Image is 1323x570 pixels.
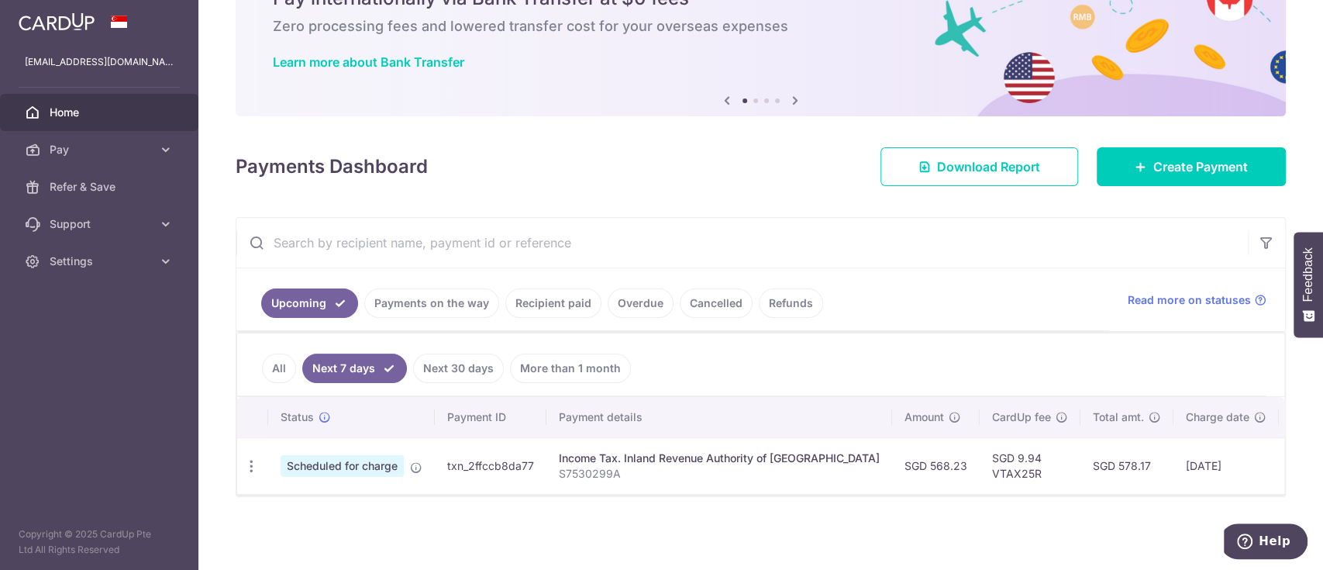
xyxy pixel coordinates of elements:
td: txn_2ffccb8da77 [435,437,546,494]
h4: Payments Dashboard [236,153,428,181]
span: Read more on statuses [1128,292,1251,308]
iframe: Opens a widget where you can find more information [1224,523,1307,562]
div: Income Tax. Inland Revenue Authority of [GEOGRAPHIC_DATA] [559,451,880,466]
a: Create Payment [1097,147,1286,186]
span: Charge date [1186,409,1249,425]
span: CardUp fee [992,409,1051,425]
span: Total amt. [1093,409,1144,425]
span: Status [281,409,314,425]
a: Refunds [759,288,823,318]
span: Feedback [1301,247,1315,302]
td: SGD 578.17 [1080,437,1173,494]
img: CardUp [19,12,95,31]
button: Feedback - Show survey [1294,232,1323,337]
td: SGD 568.23 [892,437,980,494]
input: Search by recipient name, payment id or reference [236,218,1248,268]
span: Amount [904,409,944,425]
a: Next 7 days [302,354,407,383]
span: Support [50,216,152,232]
a: Read more on statuses [1128,292,1266,308]
a: Upcoming [261,288,358,318]
th: Payment details [546,397,892,437]
span: Download Report [937,157,1040,176]
a: Learn more about Bank Transfer [273,54,464,70]
span: Scheduled for charge [281,455,404,477]
a: Next 30 days [413,354,504,383]
h6: Zero processing fees and lowered transfer cost for your overseas expenses [273,17,1249,36]
a: More than 1 month [510,354,631,383]
p: [EMAIL_ADDRESS][DOMAIN_NAME] [25,54,174,70]
p: S7530299A [559,466,880,482]
a: Cancelled [680,288,753,318]
a: Payments on the way [364,288,499,318]
span: Settings [50,254,152,269]
a: All [262,354,296,383]
a: Download Report [880,147,1078,186]
a: Overdue [608,288,674,318]
a: Recipient paid [505,288,601,318]
span: Pay [50,142,152,157]
th: Payment ID [435,397,546,437]
span: Home [50,105,152,120]
td: [DATE] [1173,437,1279,494]
span: Create Payment [1153,157,1248,176]
span: Refer & Save [50,179,152,195]
td: SGD 9.94 VTAX25R [980,437,1080,494]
